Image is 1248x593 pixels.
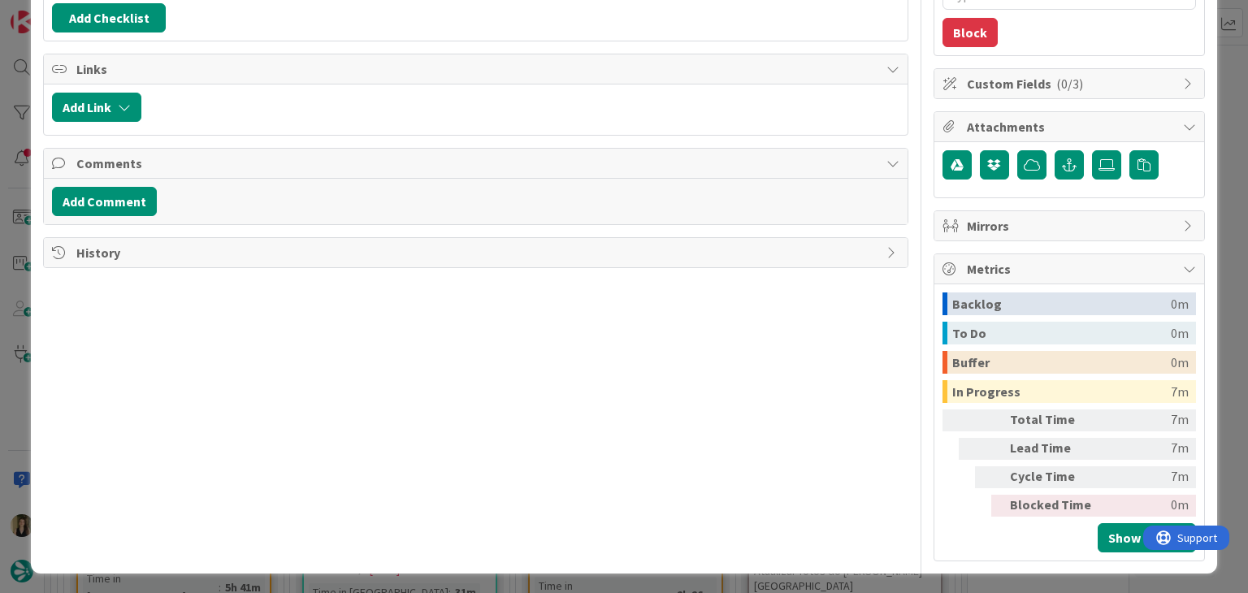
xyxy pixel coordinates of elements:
[967,259,1175,279] span: Metrics
[1010,466,1099,488] div: Cycle Time
[1106,495,1189,517] div: 0m
[52,187,157,216] button: Add Comment
[1171,351,1189,374] div: 0m
[34,2,74,22] span: Support
[1106,466,1189,488] div: 7m
[1010,409,1099,431] div: Total Time
[942,18,998,47] button: Block
[952,292,1171,315] div: Backlog
[1010,495,1099,517] div: Blocked Time
[952,322,1171,344] div: To Do
[967,216,1175,236] span: Mirrors
[1098,523,1196,552] button: Show Details
[967,74,1175,93] span: Custom Fields
[1171,322,1189,344] div: 0m
[1056,76,1083,92] span: ( 0/3 )
[967,117,1175,136] span: Attachments
[52,93,141,122] button: Add Link
[952,351,1171,374] div: Buffer
[952,380,1171,403] div: In Progress
[1010,438,1099,460] div: Lead Time
[1106,409,1189,431] div: 7m
[76,59,877,79] span: Links
[76,243,877,262] span: History
[1171,292,1189,315] div: 0m
[1106,438,1189,460] div: 7m
[76,154,877,173] span: Comments
[52,3,166,32] button: Add Checklist
[1171,380,1189,403] div: 7m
